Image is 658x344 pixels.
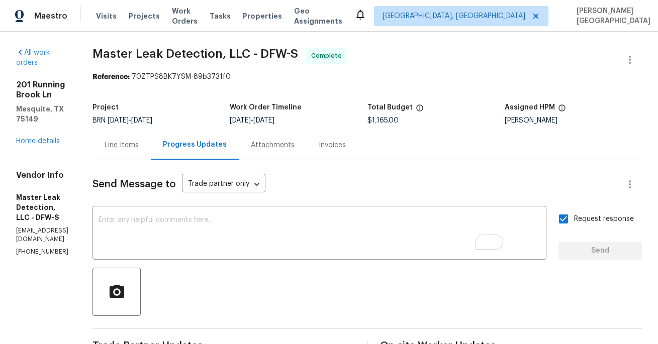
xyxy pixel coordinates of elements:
[108,117,152,124] span: -
[92,104,119,111] h5: Project
[210,13,231,20] span: Tasks
[16,192,68,222] h5: Master Leak Detection, LLC - DFW-S
[383,11,525,21] span: [GEOGRAPHIC_DATA], [GEOGRAPHIC_DATA]
[172,6,198,26] span: Work Orders
[129,11,160,21] span: Projects
[367,117,399,124] span: $1,165.00
[16,248,68,256] p: [PHONE_NUMBER]
[574,214,634,224] span: Request response
[294,6,342,26] span: Geo Assignments
[96,11,117,21] span: Visits
[505,117,642,124] div: [PERSON_NAME]
[108,117,129,124] span: [DATE]
[92,48,298,60] span: Master Leak Detection, LLC - DFW-S
[182,176,265,193] div: Trade partner only
[99,216,540,252] textarea: To enrich screen reader interactions, please activate Accessibility in Grammarly extension settings
[92,72,642,82] div: 70ZTPS8BK7YSM-89b3731f0
[16,170,68,180] h4: Vendor Info
[230,117,251,124] span: [DATE]
[16,226,68,244] p: [EMAIL_ADDRESS][DOMAIN_NAME]
[319,140,346,150] div: Invoices
[92,117,152,124] span: BRN
[105,140,139,150] div: Line Items
[416,104,424,117] span: The total cost of line items that have been proposed by Opendoor. This sum includes line items th...
[505,104,555,111] h5: Assigned HPM
[16,138,60,145] a: Home details
[253,117,274,124] span: [DATE]
[230,104,302,111] h5: Work Order Timeline
[16,80,68,100] h2: 201 Running Brook Ln
[573,6,650,26] span: [PERSON_NAME][GEOGRAPHIC_DATA]
[558,104,566,117] span: The hpm assigned to this work order.
[243,11,282,21] span: Properties
[230,117,274,124] span: -
[311,51,346,61] span: Complete
[251,140,295,150] div: Attachments
[16,49,50,66] a: All work orders
[34,11,67,21] span: Maestro
[163,140,227,150] div: Progress Updates
[16,104,68,124] h5: Mesquite, TX 75149
[367,104,413,111] h5: Total Budget
[92,179,176,189] span: Send Message to
[92,73,130,80] b: Reference:
[131,117,152,124] span: [DATE]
